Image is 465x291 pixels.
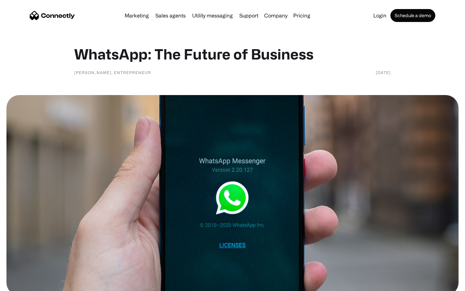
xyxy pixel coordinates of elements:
ul: Language list [13,280,39,289]
a: Support [237,13,261,18]
a: Pricing [291,13,313,18]
a: Utility messaging [190,13,235,18]
aside: Language selected: English [6,280,39,289]
a: Sales agents [153,13,188,18]
a: Schedule a demo [390,9,435,22]
div: [DATE] [376,69,391,76]
h1: WhatsApp: The Future of Business [74,45,391,63]
a: Marketing [122,13,151,18]
div: [PERSON_NAME], Entrepreneur [74,69,151,76]
div: Company [264,11,287,20]
a: Login [371,13,389,18]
